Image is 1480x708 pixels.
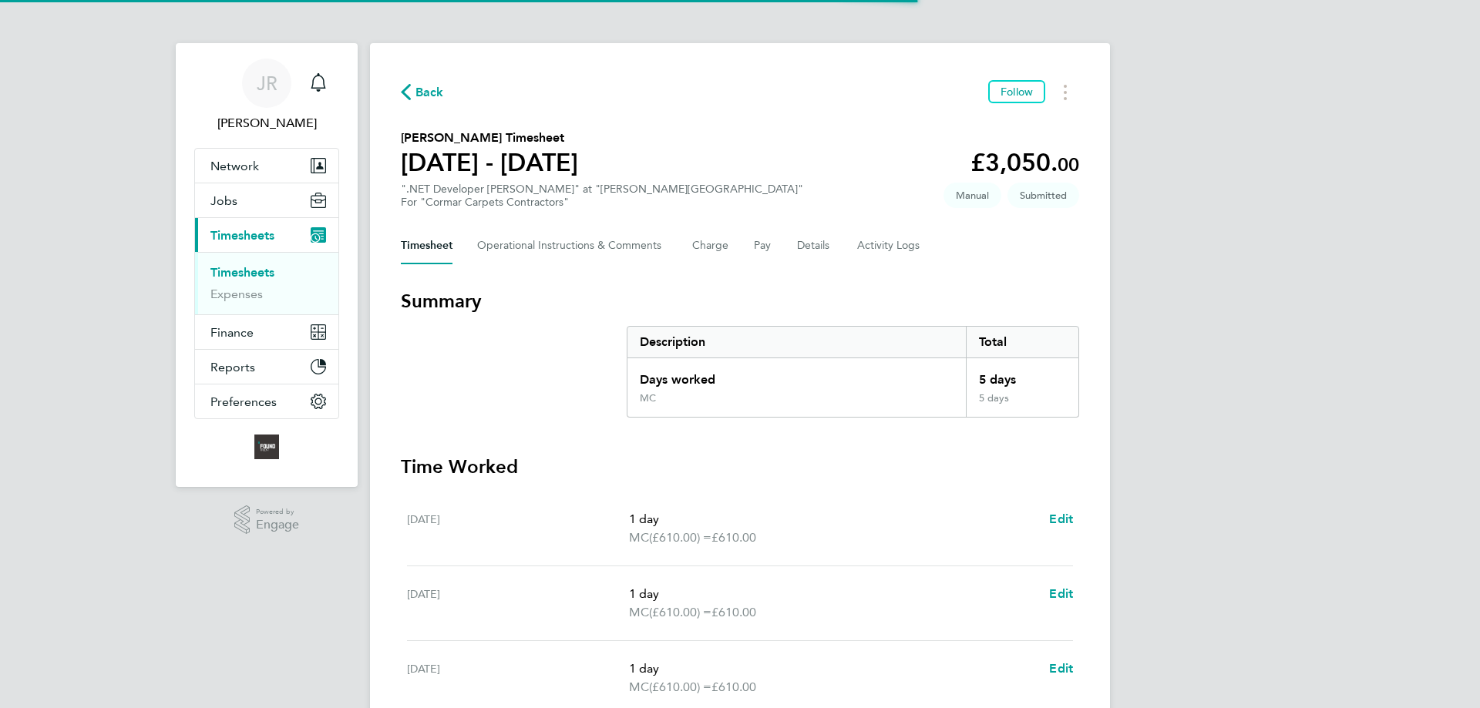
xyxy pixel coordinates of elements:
div: Timesheets [195,252,338,314]
span: Edit [1049,661,1073,676]
a: Edit [1049,585,1073,603]
a: Powered byEngage [234,505,300,535]
span: This timesheet was manually created. [943,183,1001,208]
button: Reports [195,350,338,384]
span: (£610.00) = [649,530,711,545]
span: Jobs [210,193,237,208]
div: Days worked [627,358,966,392]
a: Edit [1049,510,1073,528]
a: Go to home page [194,435,339,459]
h2: [PERSON_NAME] Timesheet [401,129,578,147]
span: Network [210,159,259,173]
span: 00 [1058,153,1079,176]
span: (£610.00) = [649,679,711,694]
span: £610.00 [711,605,756,619]
div: Summary [627,326,1079,418]
span: (£610.00) = [649,605,711,619]
div: Total [966,327,1078,357]
span: Back [415,83,444,102]
h3: Summary [401,289,1079,314]
button: Operational Instructions & Comments [477,227,668,264]
button: Network [195,149,338,183]
span: £610.00 [711,679,756,694]
button: Timesheets Menu [1051,80,1079,104]
div: ".NET Developer [PERSON_NAME]" at "[PERSON_NAME][GEOGRAPHIC_DATA]" [401,183,803,209]
p: 1 day [629,659,1037,678]
div: For "Cormar Carpets Contractors" [401,196,803,209]
div: [DATE] [407,585,629,622]
a: Edit [1049,659,1073,678]
span: MC [629,603,649,622]
div: MC [640,392,656,404]
span: Engage [256,518,299,532]
button: Charge [692,227,729,264]
a: Timesheets [210,265,274,280]
button: Pay [754,227,772,264]
button: Preferences [195,384,338,418]
p: 1 day [629,585,1037,603]
span: Reports [210,360,255,374]
img: foundtalent-logo-retina.png [254,435,279,459]
span: James Rogers [194,114,339,133]
span: £610.00 [711,530,756,545]
span: Timesheets [210,228,274,243]
div: [DATE] [407,510,629,547]
button: Jobs [195,183,338,217]
button: Timesheet [401,227,452,264]
button: Finance [195,315,338,349]
span: JR [257,73,277,93]
button: Details [797,227,832,264]
app-decimal: £3,050. [970,148,1079,177]
div: 5 days [966,358,1078,392]
a: JR[PERSON_NAME] [194,59,339,133]
span: MC [629,678,649,696]
div: 5 days [966,392,1078,417]
span: MC [629,528,649,547]
button: Back [401,82,444,102]
button: Follow [988,80,1045,103]
div: Description [627,327,966,357]
p: 1 day [629,510,1037,528]
span: Preferences [210,394,277,409]
span: Follow [1001,85,1033,99]
h3: Time Worked [401,455,1079,479]
span: Powered by [256,505,299,518]
span: This timesheet is Submitted. [1007,183,1079,208]
button: Activity Logs [857,227,922,264]
span: Finance [210,325,254,340]
span: Edit [1049,586,1073,601]
a: Expenses [210,287,263,301]
nav: Main navigation [176,43,358,487]
h1: [DATE] - [DATE] [401,147,578,178]
span: Edit [1049,512,1073,526]
div: [DATE] [407,659,629,696]
button: Timesheets [195,218,338,252]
